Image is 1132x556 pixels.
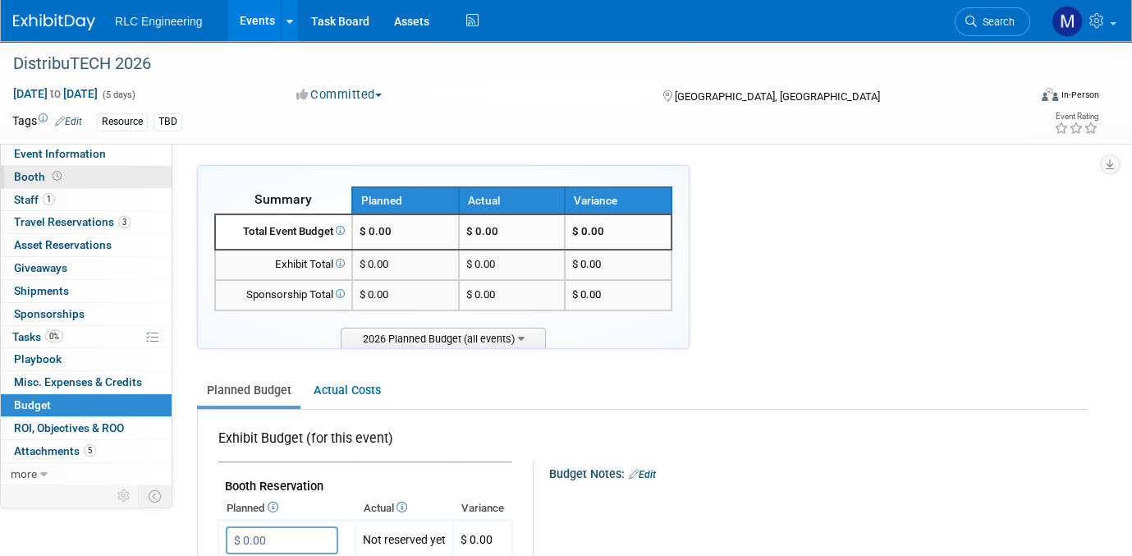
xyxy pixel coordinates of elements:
[97,113,148,131] div: Resource
[304,375,390,406] a: Actual Costs
[1,303,172,325] a: Sponsorships
[222,287,345,303] div: Sponsorship Total
[12,86,99,101] span: [DATE] [DATE]
[55,116,82,127] a: Edit
[14,307,85,320] span: Sponsorships
[14,398,51,411] span: Budget
[14,147,106,160] span: Event Information
[355,497,453,520] th: Actual
[14,375,142,388] span: Misc. Expenses & Credits
[938,85,1099,110] div: Event Format
[955,7,1030,36] a: Search
[341,328,546,348] span: 2026 Planned Budget (all events)
[218,462,512,498] td: Booth Reservation
[1,394,172,416] a: Budget
[360,225,392,237] span: $ 0.00
[218,430,506,457] div: Exhibit Budget (for this event)
[12,113,82,131] td: Tags
[14,170,65,183] span: Booth
[1052,6,1083,37] img: Michelle Daniels
[14,444,96,457] span: Attachments
[14,215,131,228] span: Travel Reservations
[977,16,1015,28] span: Search
[1,257,172,279] a: Giveaways
[572,258,601,270] span: $ 0.00
[14,284,69,297] span: Shipments
[45,330,63,342] span: 0%
[565,187,671,214] th: Variance
[1,211,172,233] a: Travel Reservations3
[459,187,566,214] th: Actual
[1,463,172,485] a: more
[7,49,1006,79] div: DistribuTECH 2026
[1,371,172,393] a: Misc. Expenses & Credits
[48,87,63,100] span: to
[453,497,512,520] th: Variance
[1,326,172,348] a: Tasks0%
[197,375,300,406] a: Planned Budget
[110,485,139,507] td: Personalize Event Tab Strip
[1,189,172,211] a: Staff1
[43,193,55,205] span: 1
[1,348,172,370] a: Playbook
[1,417,172,439] a: ROI, Objectives & ROO
[572,288,601,301] span: $ 0.00
[14,421,124,434] span: ROI, Objectives & ROO
[14,352,62,365] span: Playbook
[254,191,312,207] span: Summary
[222,224,345,240] div: Total Event Budget
[14,238,112,251] span: Asset Reservations
[1,143,172,165] a: Event Information
[461,533,493,546] span: $ 0.00
[629,469,656,480] a: Edit
[1,234,172,256] a: Asset Reservations
[459,214,566,250] td: $ 0.00
[1054,113,1098,121] div: Event Rating
[1,280,172,302] a: Shipments
[13,14,95,30] img: ExhibitDay
[11,467,37,480] span: more
[1042,88,1058,101] img: Format-Inperson.png
[1,440,172,462] a: Attachments5
[118,216,131,228] span: 3
[1061,89,1099,101] div: In-Person
[14,261,67,274] span: Giveaways
[49,170,65,182] span: Booth not reserved yet
[291,86,388,103] button: Committed
[459,280,566,310] td: $ 0.00
[352,187,459,214] th: Planned
[154,113,182,131] div: TBD
[360,258,388,270] span: $ 0.00
[360,288,388,301] span: $ 0.00
[549,462,1085,483] div: Budget Notes:
[12,330,63,343] span: Tasks
[139,485,172,507] td: Toggle Event Tabs
[675,90,880,103] span: [GEOGRAPHIC_DATA], [GEOGRAPHIC_DATA]
[459,250,566,280] td: $ 0.00
[218,497,355,520] th: Planned
[572,225,604,237] span: $ 0.00
[101,90,135,100] span: (5 days)
[222,257,345,273] div: Exhibit Total
[115,15,203,28] span: RLC Engineering
[84,444,96,457] span: 5
[1,166,172,188] a: Booth
[14,193,55,206] span: Staff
